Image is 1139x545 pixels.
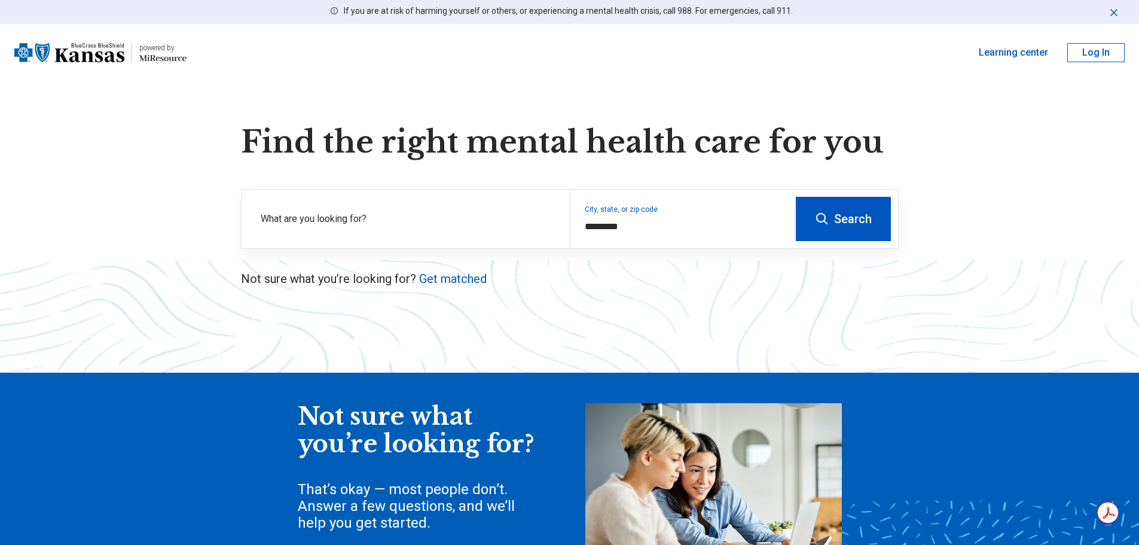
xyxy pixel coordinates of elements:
label: What are you looking for? [261,212,555,226]
h1: Find the right mental health care for you [241,124,899,160]
p: Not sure what you’re looking for? [241,270,899,287]
img: Blue Cross Blue Shield Kansas [14,38,124,67]
button: Search [796,197,891,241]
button: Dismiss [1108,5,1120,19]
a: Learning center [979,45,1048,60]
button: Log In [1067,43,1125,62]
a: Blue Cross Blue Shield Kansaspowered by [14,38,187,67]
div: powered by [139,42,187,53]
p: If you are at risk of harming yourself or others, or experiencing a mental health crisis, call 98... [344,5,793,17]
a: Get matched [419,272,487,286]
div: That’s okay — most people don’t. Answer a few questions, and we’ll help you get started. [298,481,537,531]
div: Not sure what you’re looking for? [298,403,537,458]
